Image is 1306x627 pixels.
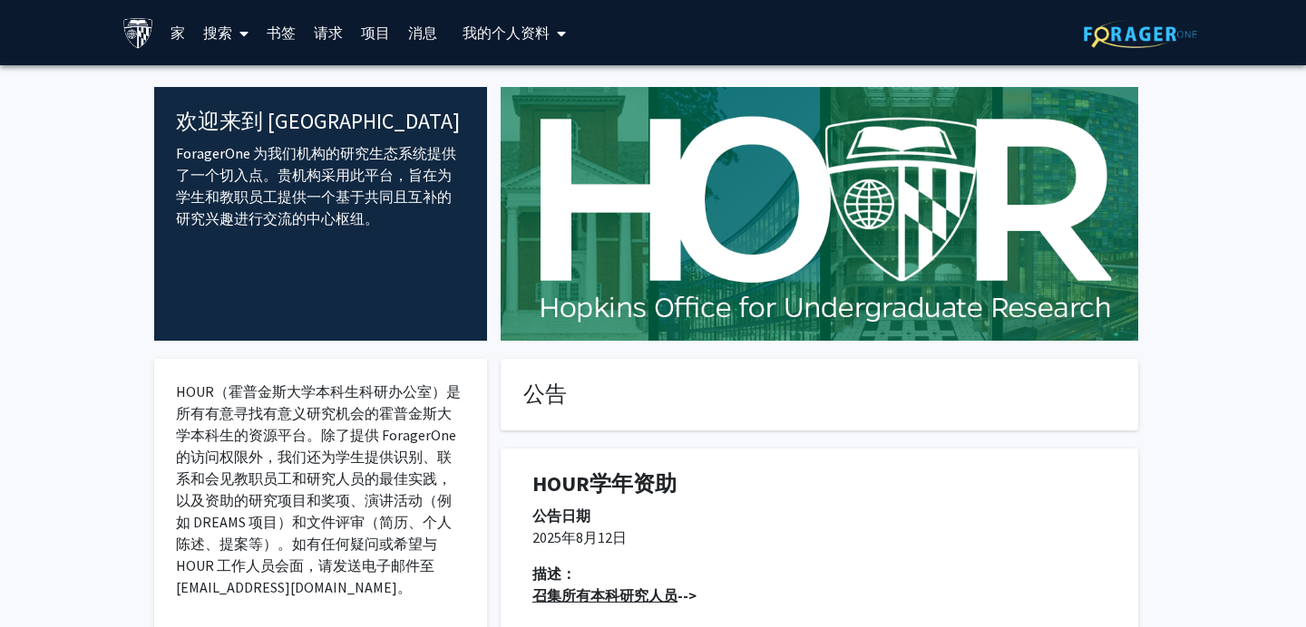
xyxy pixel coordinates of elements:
[532,586,677,604] font: 召集所有本科研究人员
[267,24,296,42] font: 书签
[171,24,185,42] font: 家
[161,1,194,64] a: 家
[532,469,677,497] font: HOUR学年资助
[122,17,154,49] img: 约翰·霍普金斯大学标志
[305,1,352,64] a: 请求
[176,382,461,596] font: HOUR（霍普金斯大学本科生科研办公室）是所有有意寻找有意义研究机会的霍普金斯大学本科生的资源平台。除了提供 ForagerOne 的访问权限外，我们还为学生提供识别、联系和会见教职员工和研究人...
[258,1,305,64] a: 书签
[176,107,460,135] font: 欢迎来到 [GEOGRAPHIC_DATA]
[176,144,456,227] font: ForagerOne 为我们机构的研究生态系统提供了一个切入点。贵机构采用此平台，旨在为学生和教职员工提供一个基于共同且互补的研究兴趣进行交流的中心枢纽。
[532,506,590,525] font: 公告日期
[532,528,627,546] font: 2025年8月12日
[14,545,77,613] iframe: 聊天
[463,24,492,42] font: 我的
[532,564,576,583] font: 描述：
[1084,20,1197,48] img: ForagerOne 标志
[677,586,697,604] font: -->
[523,380,567,408] font: 公告
[203,24,232,42] font: 搜索
[352,1,399,64] a: 项目
[501,87,1138,341] img: 封面图片
[314,24,343,42] font: 请求
[492,24,550,42] font: 个人资料
[399,1,446,64] a: 消息
[408,24,437,42] font: 消息
[361,24,390,42] font: 项目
